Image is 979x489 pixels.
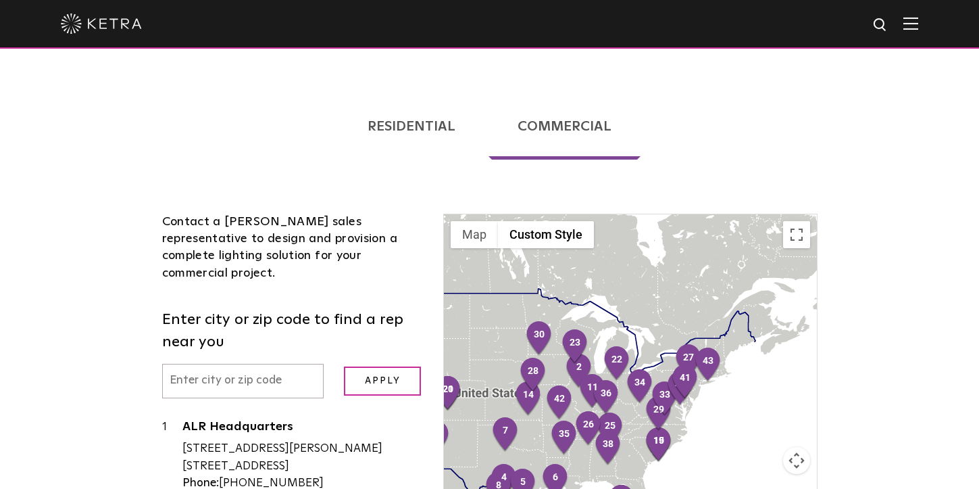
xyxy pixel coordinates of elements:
[603,346,631,382] div: 22
[498,221,594,248] button: Custom Style
[903,17,918,30] img: Hamburger%20Nav.svg
[491,417,520,453] div: 7
[651,381,679,417] div: 33
[674,344,703,380] div: 27
[488,93,641,160] a: Commercial
[61,14,142,34] img: ketra-logo-2019-white
[422,420,451,457] div: 10
[645,396,673,432] div: 29
[578,373,607,410] div: 11
[783,447,810,474] button: Map camera controls
[694,347,722,383] div: 43
[434,375,462,412] div: 21
[344,367,421,396] input: Apply
[561,329,589,365] div: 23
[182,421,424,438] a: ALR Headquarters
[671,364,699,400] div: 41
[550,420,578,457] div: 35
[626,369,654,405] div: 34
[514,381,543,417] div: 14
[596,412,624,448] div: 25
[545,385,574,421] div: 42
[574,411,603,447] div: 26
[645,427,673,463] div: 19
[519,357,547,394] div: 28
[338,93,485,160] a: Residential
[525,321,553,357] div: 30
[666,371,695,407] div: 40
[783,221,810,248] button: Toggle fullscreen view
[162,364,324,398] input: Enter city or zip code
[872,17,889,34] img: search icon
[565,353,593,390] div: 2
[594,430,622,467] div: 38
[182,478,219,489] strong: Phone:
[592,379,620,416] div: 36
[162,309,424,354] label: Enter city or zip code to find a rep near you
[182,440,424,475] div: [STREET_ADDRESS][PERSON_NAME] [STREET_ADDRESS]
[162,214,424,282] div: Contact a [PERSON_NAME] sales representative to design and provision a complete lighting solution...
[451,221,498,248] button: Show street map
